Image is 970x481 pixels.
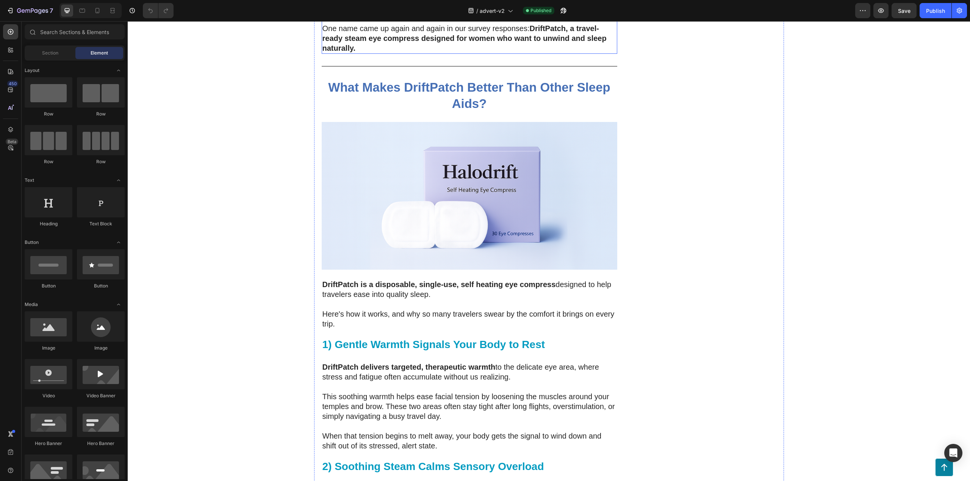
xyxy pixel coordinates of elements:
[6,139,18,145] div: Beta
[25,345,72,351] div: Image
[476,7,478,15] span: /
[113,174,125,186] span: Toggle open
[200,59,482,89] strong: What Makes DriftPatch Better Than Other Sleep Aids?
[25,220,72,227] div: Heading
[7,81,18,87] div: 450
[926,7,945,15] div: Publish
[195,317,418,329] strong: 1) Gentle Warmth Signals Your Body to Rest
[25,440,72,447] div: Hero Banner
[77,440,125,447] div: Hero Banner
[25,158,72,165] div: Row
[113,298,125,311] span: Toggle open
[530,7,551,14] span: Published
[50,6,53,15] p: 7
[77,392,125,399] div: Video Banner
[25,392,72,399] div: Video
[195,258,489,278] p: designed to help travelers ease into quality sleep.
[944,444,962,462] div: Open Intercom Messenger
[195,341,489,361] p: to the delicate eye area, where stress and fatigue often accumulate without us realizing.
[892,3,917,18] button: Save
[128,21,970,481] iframe: Design area
[25,24,125,39] input: Search Sections & Elements
[25,301,38,308] span: Media
[898,8,911,14] span: Save
[91,50,108,56] span: Element
[195,342,368,350] strong: DriftPatch delivers targeted, therapeutic warmth
[920,3,951,18] button: Publish
[113,64,125,77] span: Toggle open
[25,239,39,246] span: Button
[143,3,174,18] div: Undo/Redo
[25,111,72,117] div: Row
[25,177,34,184] span: Text
[195,259,428,267] strong: DriftPatch is a disposable, single-use, self heating eye compress
[42,50,58,56] span: Section
[194,101,490,248] img: gempages_560119237398496112-ae67caa5-8b5e-43f8-a477-0db91f1de145.png
[195,410,489,429] p: When that tension begins to melt away, your body gets the signal to wind down and shift out of it...
[25,283,72,289] div: Button
[480,7,505,15] span: advert-v2
[77,158,125,165] div: Row
[77,111,125,117] div: Row
[77,220,125,227] div: Text Block
[77,283,125,289] div: Button
[25,67,39,74] span: Layout
[195,288,489,308] p: Here's how it works, and why so many travelers swear by the comfort it brings on every trip.
[113,236,125,248] span: Toggle open
[77,345,125,351] div: Image
[195,370,489,400] p: This soothing warmth helps ease facial tension by loosening the muscles around your temples and b...
[3,3,56,18] button: 7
